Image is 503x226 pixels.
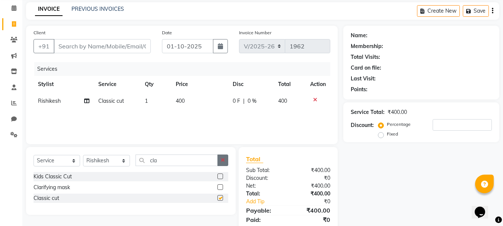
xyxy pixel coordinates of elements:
div: ₹400.00 [288,190,336,198]
label: Client [34,29,45,36]
div: Clarifying mask [34,184,70,191]
div: ₹0 [288,215,336,224]
div: Name: [351,32,367,39]
button: Save [463,5,489,17]
span: 0 % [248,97,257,105]
input: Search by Name/Mobile/Email/Code [54,39,151,53]
div: Payable: [241,206,288,215]
div: Kids Classic Cut [34,173,72,181]
th: Stylist [34,76,94,93]
span: Rishikesh [38,98,61,104]
div: Classic cut [34,194,59,202]
div: Total Visits: [351,53,380,61]
button: Create New [417,5,460,17]
th: Action [306,76,330,93]
div: Membership: [351,42,383,50]
th: Qty [140,76,171,93]
div: Points: [351,86,367,93]
div: ₹0 [296,198,336,206]
div: Discount: [351,121,374,129]
label: Invoice Number [239,29,271,36]
div: Sub Total: [241,166,288,174]
label: Fixed [387,131,398,137]
th: Service [94,76,140,93]
span: 0 F [233,97,240,105]
div: Services [34,62,336,76]
th: Price [171,76,228,93]
div: ₹400.00 [288,206,336,215]
div: Net: [241,182,288,190]
div: ₹400.00 [288,182,336,190]
span: 400 [176,98,185,104]
div: Last Visit: [351,75,376,83]
a: INVOICE [35,3,63,16]
span: | [243,97,245,105]
th: Total [274,76,306,93]
div: ₹400.00 [388,108,407,116]
span: 1 [145,98,148,104]
span: Classic cut [98,98,124,104]
div: Card on file: [351,64,381,72]
label: Percentage [387,121,411,128]
button: +91 [34,39,54,53]
span: Total [246,155,263,163]
div: ₹400.00 [288,166,336,174]
div: Paid: [241,215,288,224]
div: Discount: [241,174,288,182]
a: Add Tip [241,198,296,206]
input: Search or Scan [136,155,218,166]
th: Disc [228,76,274,93]
label: Date [162,29,172,36]
div: Total: [241,190,288,198]
div: Service Total: [351,108,385,116]
div: ₹0 [288,174,336,182]
a: PREVIOUS INVOICES [71,6,124,12]
iframe: chat widget [472,196,496,219]
span: 400 [278,98,287,104]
